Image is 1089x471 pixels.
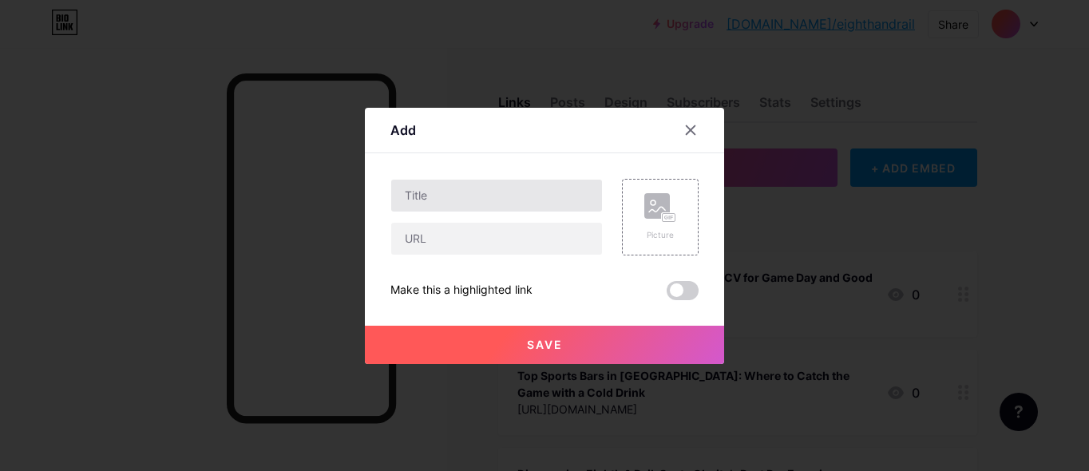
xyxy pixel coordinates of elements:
[644,229,676,241] div: Picture
[365,326,724,364] button: Save
[390,121,416,140] div: Add
[390,281,533,300] div: Make this a highlighted link
[527,338,563,351] span: Save
[391,223,602,255] input: URL
[391,180,602,212] input: Title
